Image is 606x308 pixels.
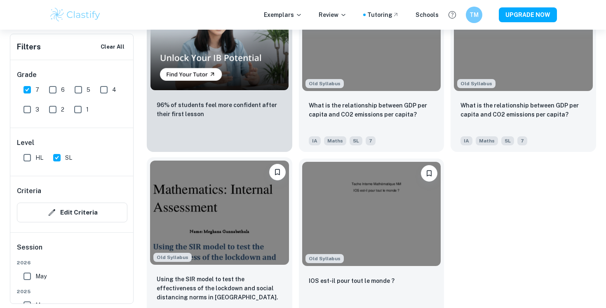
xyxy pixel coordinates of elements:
[35,85,39,94] span: 7
[17,41,41,53] h6: Filters
[17,186,41,196] h6: Criteria
[86,105,89,114] span: 1
[501,136,514,145] span: SL
[17,288,127,295] span: 2025
[305,79,344,88] span: Old Syllabus
[466,7,482,23] button: TM
[17,138,127,148] h6: Level
[517,136,527,145] span: 7
[65,153,72,162] span: SL
[305,254,344,263] div: Although this IA is written for the old math syllabus (last exam in November 2020), the current I...
[17,243,127,259] h6: Session
[150,161,289,264] img: Maths IA example thumbnail: Using the SIR model to test the effectiv
[17,203,127,222] button: Edit Criteria
[112,85,116,94] span: 4
[457,79,496,88] span: Old Syllabus
[35,105,39,114] span: 3
[157,100,282,119] p: 96% of students feel more confident after their first lesson
[309,136,321,145] span: IA
[49,7,101,23] img: Clastify logo
[445,8,459,22] button: Help and Feedback
[269,164,286,180] button: Bookmark
[367,10,399,19] a: Tutoring
[309,276,395,285] p: IOS est-il pour tout le monde ?
[324,136,346,145] span: Maths
[302,162,441,266] img: Maths IA example thumbnail: IOS est-il pour tout le monde ?
[457,79,496,88] div: Although this IA is written for the old math syllabus (last exam in November 2020), the current I...
[61,105,64,114] span: 2
[460,101,586,119] p: What is the relationship between GDP per capita and CO2 emissions per capita?
[35,153,43,162] span: HL
[319,10,347,19] p: Review
[421,165,437,182] button: Bookmark
[153,253,192,262] div: Although this IA is written for the old math syllabus (last exam in November 2020), the current I...
[153,253,192,262] span: Old Syllabus
[61,85,65,94] span: 6
[17,259,127,266] span: 2026
[99,41,127,53] button: Clear All
[309,101,435,119] p: What is the relationship between GDP per capita and CO2 emissions per capita?
[305,254,344,263] span: Old Syllabus
[416,10,439,19] a: Schools
[87,85,90,94] span: 5
[460,136,472,145] span: IA
[157,275,282,302] p: Using the SIR model to test the effectiveness of the lockdown and social distancing norms in Tami...
[499,7,557,22] button: UPGRADE NOW
[305,79,344,88] div: Although this IA is written for the old math syllabus (last exam in November 2020), the current I...
[350,136,362,145] span: SL
[470,10,479,19] h6: TM
[366,136,376,145] span: 7
[264,10,302,19] p: Exemplars
[17,70,127,80] h6: Grade
[35,272,47,281] span: May
[476,136,498,145] span: Maths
